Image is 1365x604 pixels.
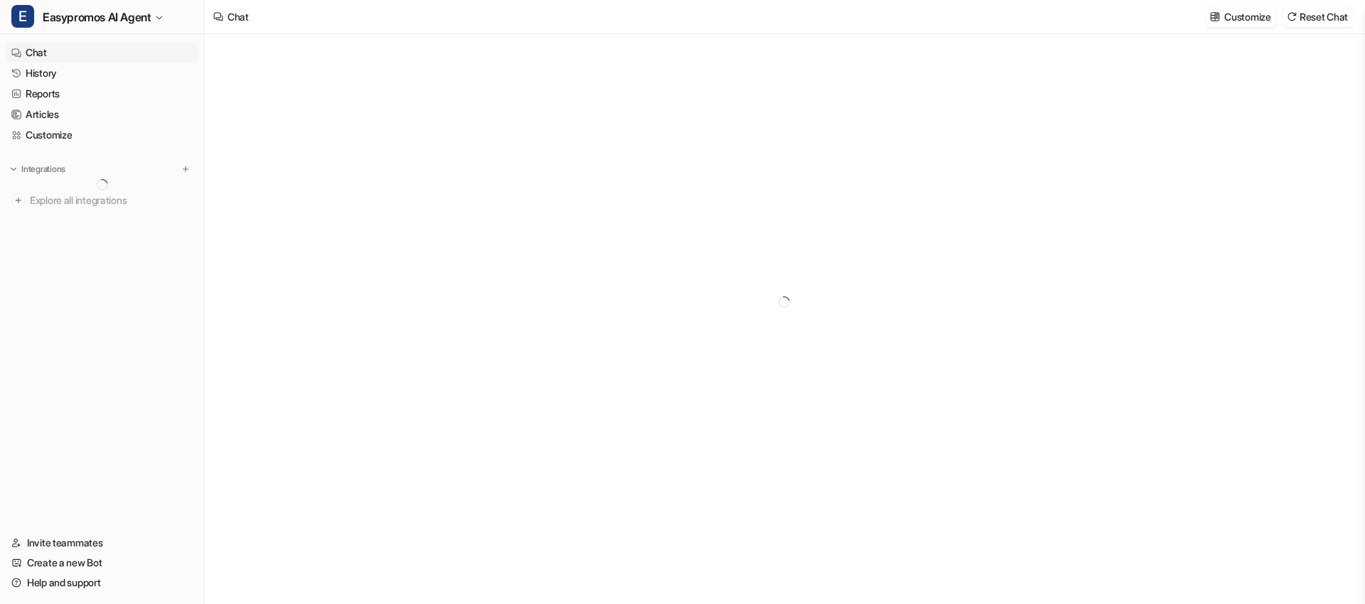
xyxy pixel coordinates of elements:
span: Explore all integrations [30,189,193,212]
button: Integrations [6,162,70,176]
button: Customize [1206,6,1276,27]
a: History [6,63,198,83]
img: explore all integrations [11,193,26,207]
button: Reset Chat [1283,6,1354,27]
span: E [11,5,34,28]
img: menu_add.svg [181,164,191,174]
p: Integrations [21,163,65,175]
img: expand menu [9,164,18,174]
a: Customize [6,125,198,145]
span: Easypromos AI Agent [43,7,151,27]
a: Chat [6,43,198,63]
a: Help and support [6,573,198,593]
img: customize [1210,11,1220,22]
a: Explore all integrations [6,190,198,210]
img: reset [1287,11,1297,22]
div: Chat [227,9,249,24]
a: Create a new Bot [6,553,198,573]
p: Customize [1224,9,1270,24]
a: Articles [6,104,198,124]
a: Reports [6,84,198,104]
a: Invite teammates [6,533,198,553]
